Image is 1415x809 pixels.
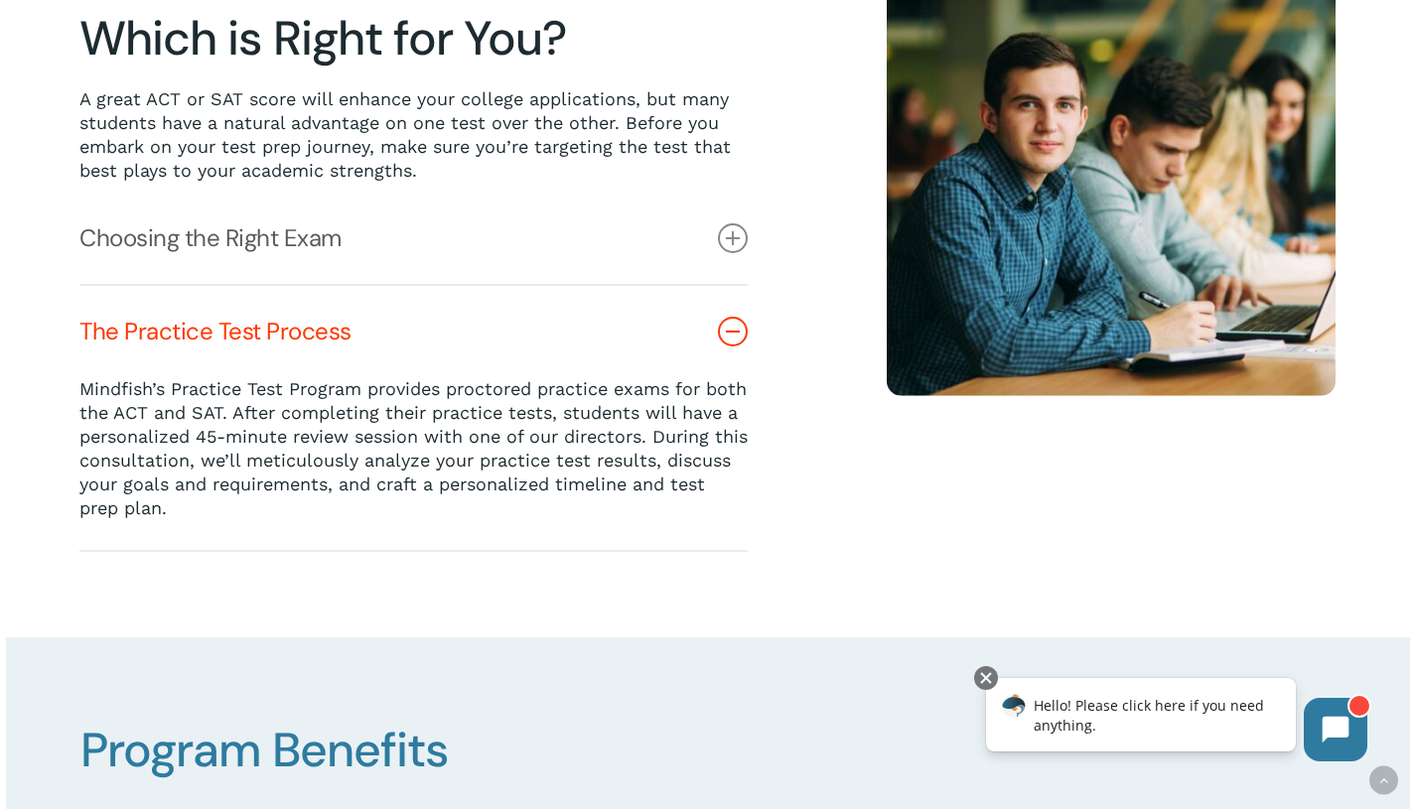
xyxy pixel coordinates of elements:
[79,286,748,377] a: The Practice Test Process
[80,719,449,781] span: Program Benefits
[79,87,748,183] p: A great ACT or SAT score will enhance your college applications, but many students have a natural...
[79,377,748,520] p: Mindfish’s Practice Test Program provides proctored practice exams for both the ACT and SAT. Afte...
[79,193,748,284] a: Choosing the Right Exam
[965,662,1387,781] iframe: Chatbot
